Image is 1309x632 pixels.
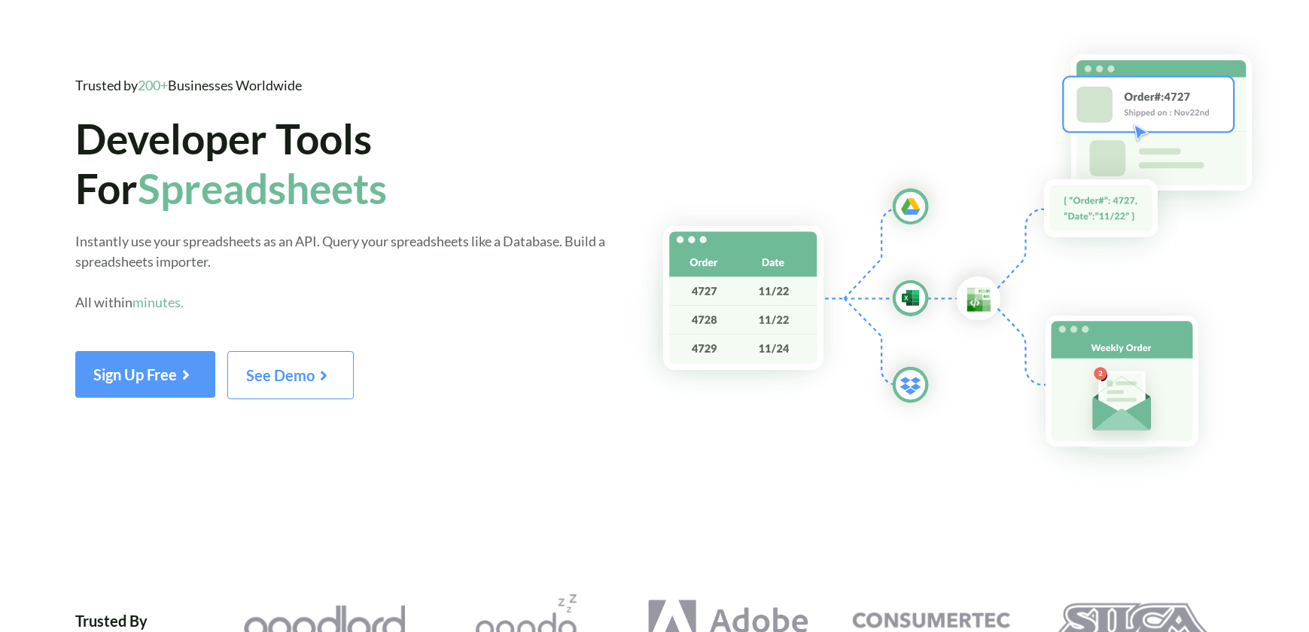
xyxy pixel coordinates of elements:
[227,351,354,399] button: See Demo
[75,351,215,398] button: Sign Up Free
[75,233,605,310] span: Instantly use your spreadsheets as an API. Query your spreadsheets like a Database. Build a sprea...
[132,294,184,310] span: minutes.
[93,365,197,383] span: Sign Up Free
[138,163,387,213] span: Spreadsheets
[75,114,387,213] span: Developer Tools For
[138,77,168,93] span: 200+
[75,77,302,93] span: Trusted by Businesses Worldwide
[246,366,335,384] span: See Demo
[227,371,354,384] a: See Demo
[629,30,1309,489] img: Hero Spreadsheet Flow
